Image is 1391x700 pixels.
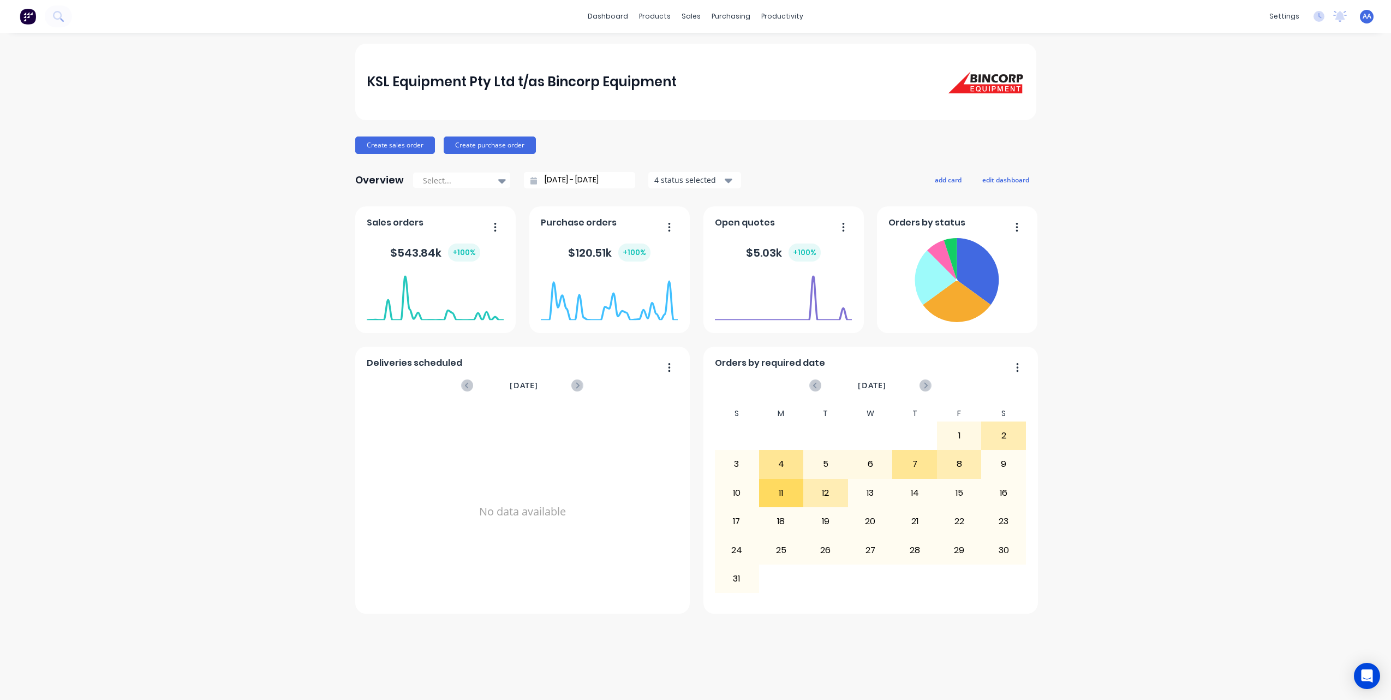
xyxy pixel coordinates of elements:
[760,450,803,478] div: 4
[1264,8,1305,25] div: settings
[648,172,741,188] button: 4 status selected
[568,244,650,262] div: $ 120.51k
[937,406,982,422] div: F
[804,536,847,563] div: 26
[948,70,1024,94] img: KSL Equipment Pty Ltd t/as Bincorp Equipment
[892,406,937,422] div: T
[888,216,965,229] span: Orders by status
[804,450,847,478] div: 5
[714,406,759,422] div: S
[618,244,650,262] div: + 100 %
[715,536,759,563] div: 24
[803,406,848,422] div: T
[760,479,803,507] div: 11
[20,8,36,25] img: Factory
[759,406,804,422] div: M
[893,479,936,507] div: 14
[715,216,775,229] span: Open quotes
[715,508,759,535] div: 17
[706,8,756,25] div: purchasing
[367,71,677,93] div: KSL Equipment Pty Ltd t/as Bincorp Equipment
[982,536,1025,563] div: 30
[938,450,981,478] div: 8
[444,137,536,154] button: Create purchase order
[541,216,617,229] span: Purchase orders
[938,479,981,507] div: 15
[760,508,803,535] div: 18
[849,450,892,478] div: 6
[367,216,423,229] span: Sales orders
[654,174,723,186] div: 4 status selected
[893,536,936,563] div: 28
[849,536,892,563] div: 27
[676,8,706,25] div: sales
[975,173,1036,187] button: edit dashboard
[789,244,821,262] div: + 100 %
[390,244,480,262] div: $ 543.84k
[715,565,759,592] div: 31
[938,536,981,563] div: 29
[982,450,1025,478] div: 9
[982,422,1025,449] div: 2
[367,406,678,618] div: No data available
[804,479,847,507] div: 12
[355,137,435,154] button: Create sales order
[848,406,893,422] div: W
[982,508,1025,535] div: 23
[858,379,886,391] span: [DATE]
[938,422,981,449] div: 1
[715,357,825,370] span: Orders by required date
[355,169,404,191] div: Overview
[804,508,847,535] div: 19
[746,244,821,262] div: $ 5.03k
[715,479,759,507] div: 10
[634,8,676,25] div: products
[981,406,1026,422] div: S
[1354,663,1380,689] div: Open Intercom Messenger
[938,508,981,535] div: 22
[367,357,462,370] span: Deliveries scheduled
[893,508,936,535] div: 21
[893,450,936,478] div: 7
[849,479,892,507] div: 13
[715,450,759,478] div: 3
[982,479,1025,507] div: 16
[1363,11,1371,21] span: AA
[849,508,892,535] div: 20
[760,536,803,563] div: 25
[448,244,480,262] div: + 100 %
[510,379,538,391] span: [DATE]
[928,173,969,187] button: add card
[756,8,809,25] div: productivity
[582,8,634,25] a: dashboard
